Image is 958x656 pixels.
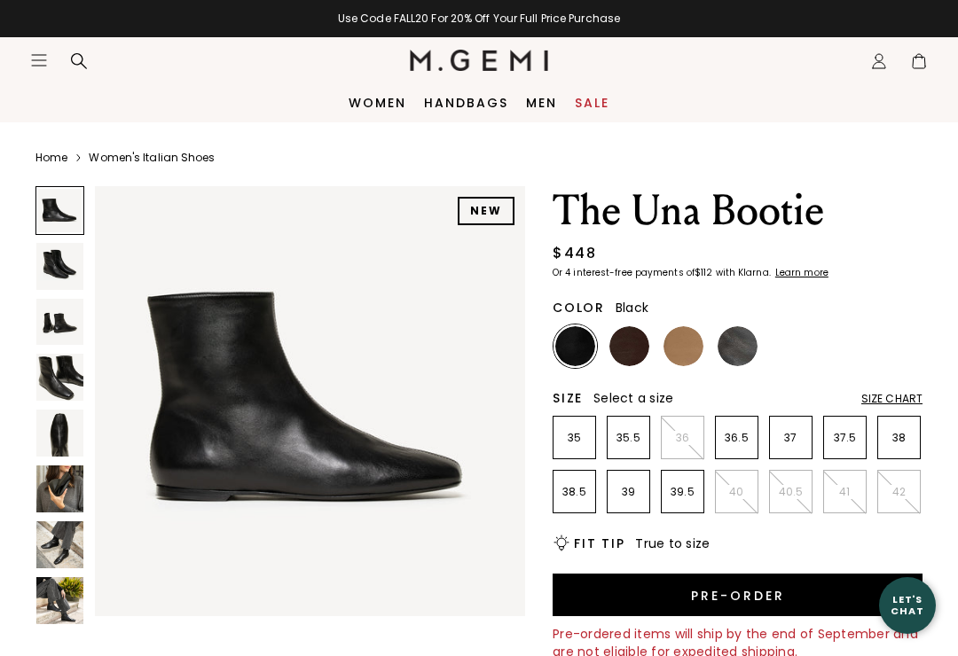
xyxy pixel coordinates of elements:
[695,266,712,279] klarna-placement-style-amount: $112
[662,431,703,445] p: 36
[574,536,624,551] h2: Fit Tip
[553,574,923,616] button: Pre-order
[36,299,83,346] img: The Una Bootie
[608,431,649,445] p: 35.5
[664,326,703,366] img: Light Tan
[773,268,828,278] a: Learn more
[861,392,923,406] div: Size Chart
[716,266,773,279] klarna-placement-style-body: with Klarna
[553,301,605,315] h2: Color
[879,594,936,616] div: Let's Chat
[553,391,583,405] h2: Size
[36,521,83,568] img: The Una Bootie
[349,96,406,110] a: Women
[410,50,549,71] img: M.Gemi
[526,96,557,110] a: Men
[554,485,595,499] p: 38.5
[824,485,866,499] p: 41
[30,51,48,69] button: Open site menu
[609,326,649,366] img: Chocolate
[616,299,648,316] span: Black
[716,485,758,499] p: 40
[458,197,514,225] div: NEW
[95,186,525,616] img: The Una Bootie
[635,535,710,552] span: True to size
[718,326,758,366] img: Gunmetal
[554,431,595,445] p: 35
[35,151,67,165] a: Home
[36,410,83,457] img: The Una Bootie
[593,389,673,407] span: Select a size
[36,465,83,512] img: The Una Bootie
[36,243,83,290] img: The Una Bootie
[89,151,215,165] a: Women's Italian Shoes
[608,485,649,499] p: 39
[716,431,758,445] p: 36.5
[36,354,83,401] img: The Una Bootie
[770,485,812,499] p: 40.5
[36,577,83,624] img: The Una Bootie
[878,431,920,445] p: 38
[770,431,812,445] p: 37
[553,186,923,236] h1: The Una Bootie
[424,96,508,110] a: Handbags
[553,266,695,279] klarna-placement-style-body: Or 4 interest-free payments of
[553,243,596,264] div: $448
[662,485,703,499] p: 39.5
[824,431,866,445] p: 37.5
[575,96,609,110] a: Sale
[555,326,595,366] img: Black
[878,485,920,499] p: 42
[775,266,828,279] klarna-placement-style-cta: Learn more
